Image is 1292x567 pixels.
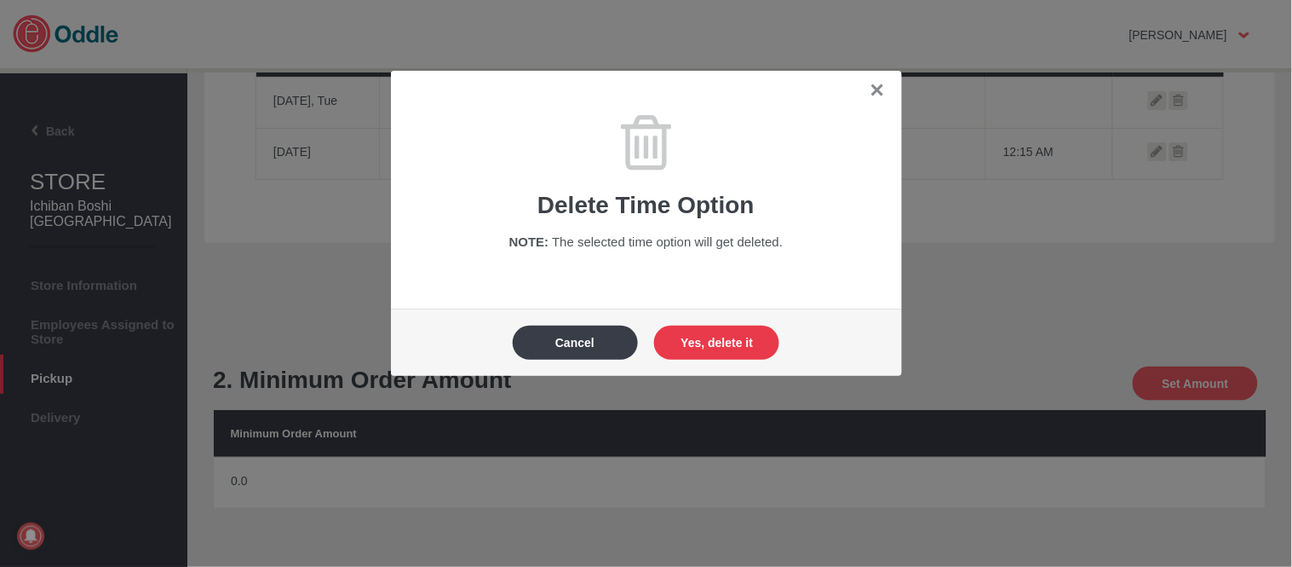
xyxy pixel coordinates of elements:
span: The selected time option will get deleted. [552,234,783,249]
button: Yes, delete it [654,326,779,360]
button: Cancel [513,326,638,360]
a: ✕ [870,80,885,101]
span: NOTE: [509,234,549,249]
h1: Delete Time Option [416,192,876,219]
